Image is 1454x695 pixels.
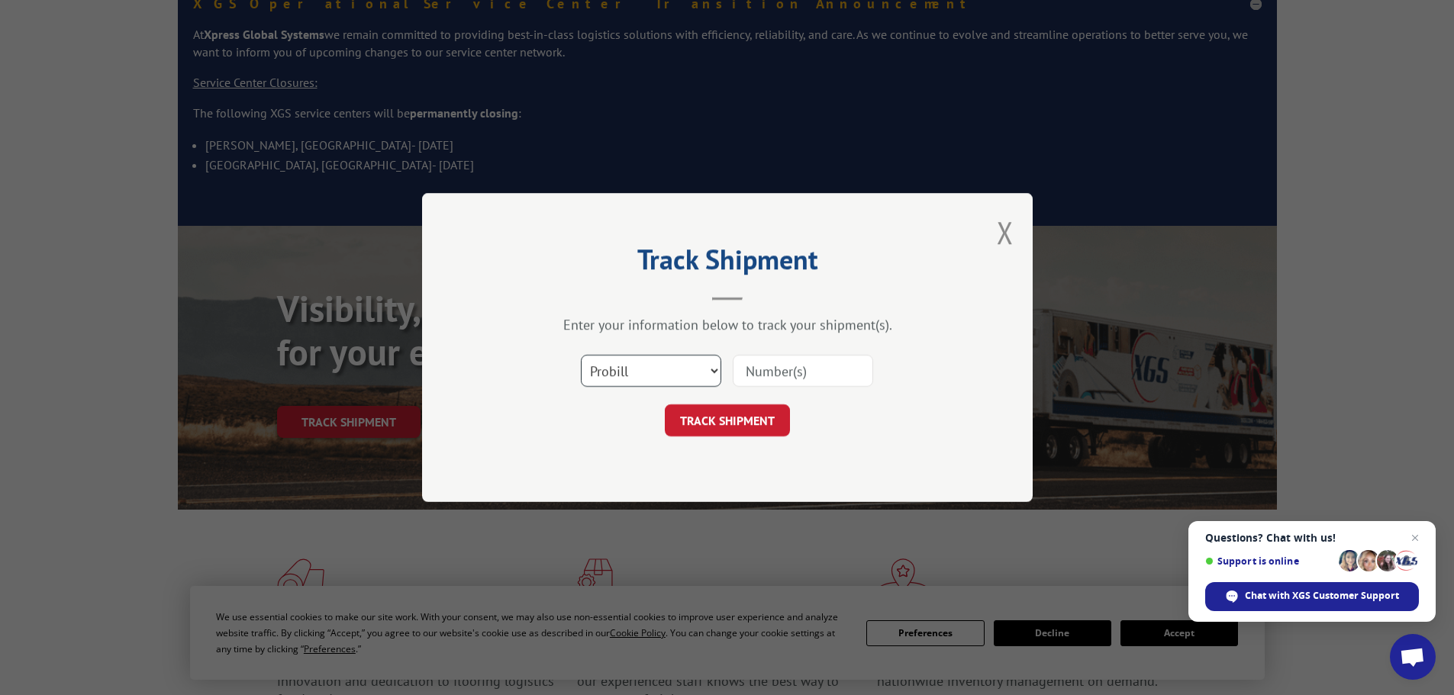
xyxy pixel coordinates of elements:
[1205,582,1419,611] span: Chat with XGS Customer Support
[1245,589,1399,603] span: Chat with XGS Customer Support
[1390,634,1436,680] a: Open chat
[733,355,873,387] input: Number(s)
[1205,532,1419,544] span: Questions? Chat with us!
[498,249,956,278] h2: Track Shipment
[498,316,956,333] div: Enter your information below to track your shipment(s).
[665,404,790,436] button: TRACK SHIPMENT
[1205,555,1333,567] span: Support is online
[997,212,1014,253] button: Close modal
